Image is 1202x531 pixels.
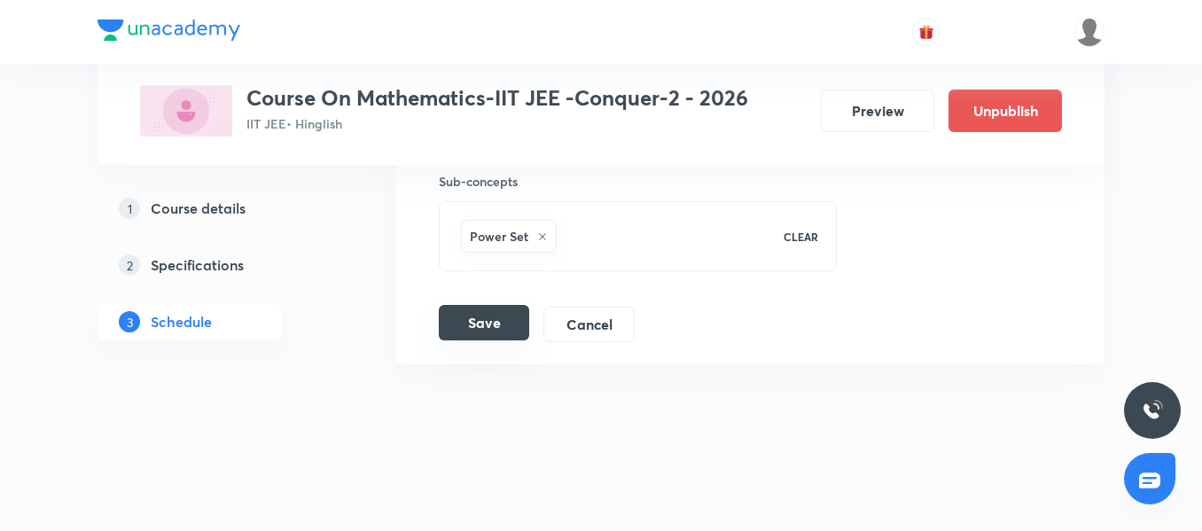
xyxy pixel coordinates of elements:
[119,254,140,276] p: 2
[151,198,246,219] h5: Course details
[912,18,941,46] button: avatar
[784,229,818,245] p: CLEAR
[246,114,748,133] p: IIT JEE • Hinglish
[98,20,240,45] a: Company Logo
[439,305,529,340] button: Save
[98,247,339,283] a: 2Specifications
[1074,17,1104,47] img: Gopal Kumar
[119,198,140,219] p: 1
[151,311,212,332] h5: Schedule
[151,254,244,276] h5: Specifications
[1142,400,1163,421] img: ttu
[119,311,140,332] p: 3
[918,24,934,40] img: avatar
[470,227,528,246] h6: Power Set
[821,90,934,132] button: Preview
[948,90,1062,132] button: Unpublish
[140,85,232,137] img: B7A8F1A0-EC60-4E72-9281-DD09BEE5E173_plus.png
[246,85,748,111] h3: Course On Mathematics-IIT JEE -Conquer-2 - 2026
[98,191,339,226] a: 1Course details
[439,172,837,191] h6: Sub-concepts
[98,20,240,41] img: Company Logo
[543,307,635,342] button: Cancel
